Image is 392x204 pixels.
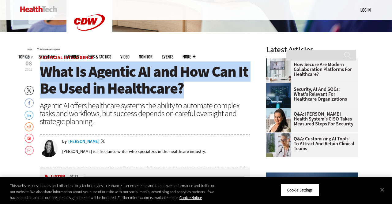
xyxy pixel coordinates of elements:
a: How Secure Are Modern Collaboration Platforms for Healthcare? [266,62,354,77]
a: Q&A: Customizing AI Tools To Attract and Retain Clinical Teams [266,136,354,151]
button: Close [375,183,389,196]
div: Agentic AI offers healthcare systems the ability to automate complex tasks and workflows, but suc... [40,102,250,125]
a: Events [162,54,173,59]
span: by [62,139,67,144]
span: What Is Agentic AI and How Can It Be Used in Healthcare? [40,61,248,98]
img: security team in high-tech computer room [266,83,291,108]
span: More [183,54,195,59]
a: security team in high-tech computer room [266,83,294,88]
a: care team speaks with physician over conference call [266,58,294,63]
div: media player [40,167,250,186]
a: Video [120,54,130,59]
img: Home [20,6,57,12]
img: care team speaks with physician over conference call [266,58,291,83]
a: Tips & Tactics [88,54,111,59]
div: duration [69,174,83,179]
a: Twitter [101,139,107,144]
a: Q&A: [PERSON_NAME] Health System’s CISO Takes Measured Steps for Security [266,112,354,126]
button: Cookie Settings [281,184,319,196]
button: Listen [45,174,65,179]
a: [PERSON_NAME] [68,139,100,144]
a: Connie Barrera [266,108,294,113]
div: User menu [360,7,371,13]
a: Features [64,54,79,59]
img: Connie Barrera [266,108,291,132]
a: MonITor [139,54,153,59]
div: This website uses cookies and other tracking technologies to enhance user experience and to analy... [10,183,216,201]
p: [PERSON_NAME] is a freelance writer who specializes in the healthcare industry. [62,149,206,154]
a: CDW [66,40,112,47]
h3: Latest Articles [266,46,358,54]
img: Erin Laviola [40,139,58,157]
span: Topics [18,54,29,59]
a: More information about your privacy [179,195,202,200]
span: 2025 [25,67,32,72]
img: doctor on laptop [266,133,291,157]
span: Specialty [39,54,55,59]
a: doctor on laptop [266,133,294,138]
a: Log in [360,7,371,13]
a: Security, AI and SOCs: What’s Relevant for Healthcare Organizations [266,87,354,102]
